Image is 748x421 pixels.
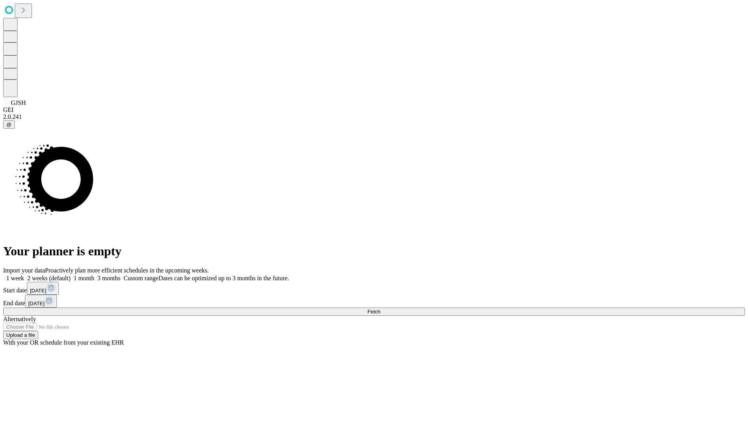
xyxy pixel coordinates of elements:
span: Proactively plan more efficient schedules in the upcoming weeks. [45,267,209,274]
span: Custom range [123,275,158,281]
span: 2 weeks (default) [27,275,71,281]
button: Fetch [3,308,745,316]
div: 2.0.241 [3,113,745,120]
div: End date [3,295,745,308]
button: @ [3,120,15,129]
button: [DATE] [27,282,59,295]
span: 3 months [97,275,120,281]
span: [DATE] [28,301,44,306]
span: With your OR schedule from your existing EHR [3,339,124,346]
span: [DATE] [30,288,46,294]
span: Dates can be optimized up to 3 months in the future. [159,275,289,281]
span: Alternatively [3,316,36,322]
h1: Your planner is empty [3,244,745,258]
button: Upload a file [3,331,38,339]
span: 1 week [6,275,24,281]
span: @ [6,122,12,127]
span: GJSH [11,99,26,106]
div: Start date [3,282,745,295]
span: Import your data [3,267,45,274]
button: [DATE] [25,295,57,308]
span: Fetch [367,309,380,315]
div: GEI [3,106,745,113]
span: 1 month [74,275,94,281]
